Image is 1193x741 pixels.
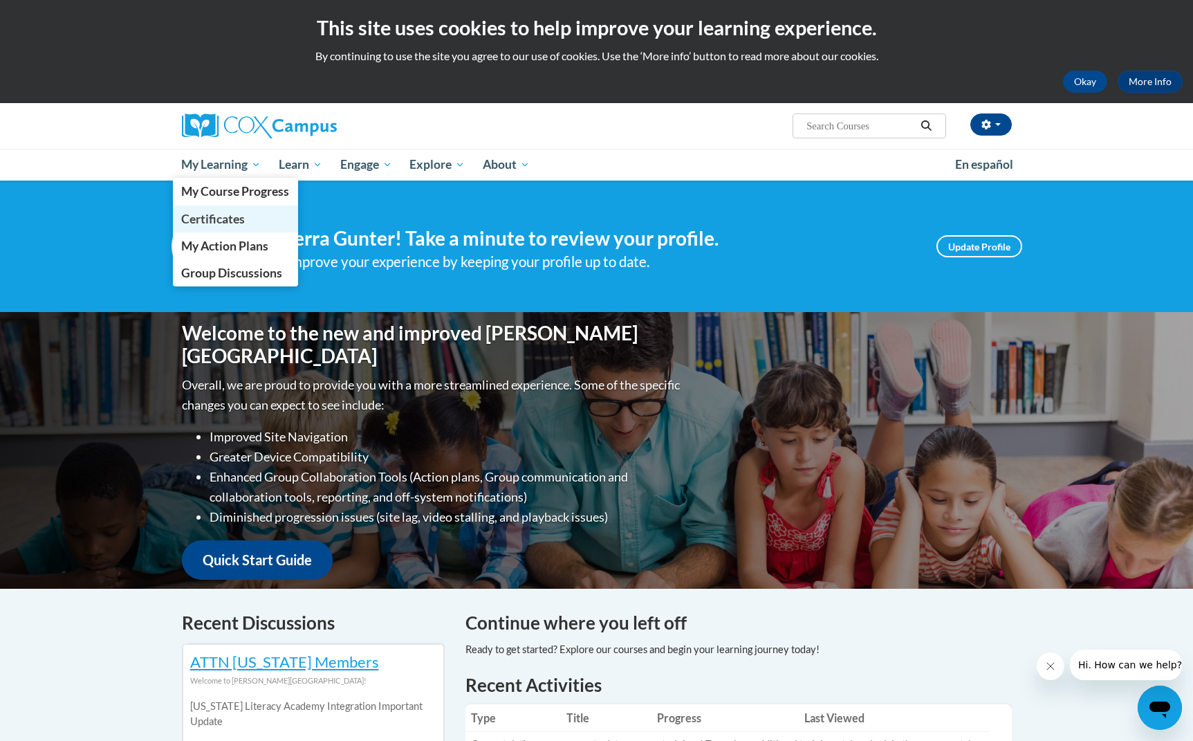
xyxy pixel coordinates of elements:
[1070,650,1182,680] iframe: Message from company
[190,673,436,688] div: Welcome to [PERSON_NAME][GEOGRAPHIC_DATA]!
[182,322,683,368] h1: Welcome to the new and improved [PERSON_NAME][GEOGRAPHIC_DATA]
[182,540,333,580] a: Quick Start Guide
[10,14,1183,42] h2: This site uses cookies to help improve your learning experience.
[465,704,562,732] th: Type
[409,156,465,173] span: Explore
[465,673,1012,697] h1: Recent Activities
[173,178,299,205] a: My Course Progress
[340,156,392,173] span: Engage
[331,149,401,181] a: Engage
[181,239,268,253] span: My Action Plans
[181,212,245,226] span: Certificates
[173,232,299,259] a: My Action Plans
[1063,71,1107,93] button: Okay
[172,215,234,277] img: Profile Image
[210,447,683,467] li: Greater Device Compatibility
[955,157,1013,172] span: En español
[799,704,989,732] th: Last Viewed
[181,184,289,199] span: My Course Progress
[465,610,1012,637] h4: Continue where you left off
[1118,71,1183,93] a: More Info
[970,113,1012,136] button: Account Settings
[936,235,1022,257] a: Update Profile
[805,118,916,134] input: Search Courses
[279,156,322,173] span: Learn
[210,427,683,447] li: Improved Site Navigation
[173,205,299,232] a: Certificates
[182,610,445,637] h4: Recent Discussions
[1037,652,1064,680] iframe: Close message
[916,118,936,134] button: Search
[210,507,683,527] li: Diminished progression issues (site lag, video stalling, and playback issues)
[255,227,916,250] h4: Hi Sierra Gunter! Take a minute to review your profile.
[946,150,1022,179] a: En español
[210,467,683,507] li: Enhanced Group Collaboration Tools (Action plans, Group communication and collaboration tools, re...
[182,113,445,138] a: Cox Campus
[181,156,261,173] span: My Learning
[10,48,1183,64] p: By continuing to use the site you agree to our use of cookies. Use the ‘More info’ button to read...
[182,113,337,138] img: Cox Campus
[173,149,270,181] a: My Learning
[161,149,1033,181] div: Main menu
[255,250,916,273] div: Help improve your experience by keeping your profile up to date.
[400,149,474,181] a: Explore
[561,704,651,732] th: Title
[1138,686,1182,730] iframe: Button to launch messaging window
[173,259,299,286] a: Group Discussions
[190,699,436,729] p: [US_STATE] Literacy Academy Integration Important Update
[190,652,379,671] a: ATTN [US_STATE] Members
[651,704,799,732] th: Progress
[182,375,683,415] p: Overall, we are proud to provide you with a more streamlined experience. Some of the specific cha...
[483,156,530,173] span: About
[474,149,539,181] a: About
[181,266,282,280] span: Group Discussions
[270,149,331,181] a: Learn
